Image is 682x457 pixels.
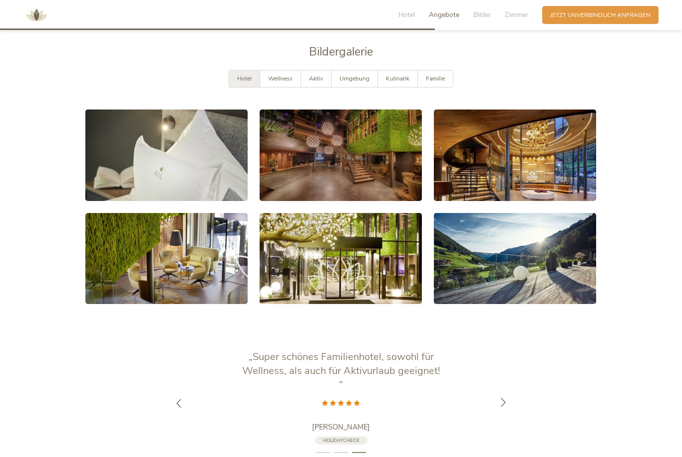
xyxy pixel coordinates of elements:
[241,422,441,432] a: [PERSON_NAME]
[237,74,252,82] span: Hotel
[386,74,409,82] span: Kulinarik
[21,12,51,17] a: AMONTI & LUNARIS Wellnessresort
[429,10,459,19] span: Angebote
[323,437,359,443] span: HolidayCheck
[312,422,370,432] span: [PERSON_NAME]
[398,10,415,19] span: Hotel
[505,10,528,19] span: Zimmer
[242,350,440,391] span: „Super schönes Familienhotel, sowohl für Wellness, als auch für Aktivurlaub geeignet! “
[550,11,651,19] span: Jetzt unverbindlich anfragen
[340,74,369,82] span: Umgebung
[309,44,373,59] span: Bildergalerie
[309,74,323,82] span: Aktiv
[473,10,491,19] span: Bilder
[268,74,293,82] span: Wellness
[426,74,445,82] span: Familie
[315,436,367,445] a: HolidayCheck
